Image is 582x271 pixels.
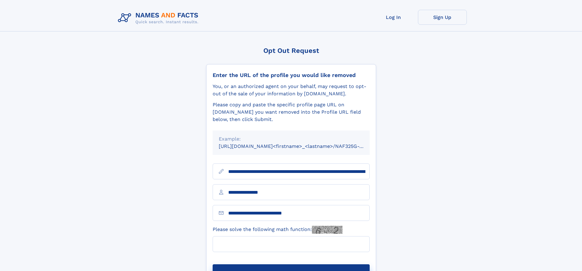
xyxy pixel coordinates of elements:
div: You, or an authorized agent on your behalf, may request to opt-out of the sale of your informatio... [213,83,370,97]
small: [URL][DOMAIN_NAME]<firstname>_<lastname>/NAF325G-xxxxxxxx [219,143,381,149]
div: Opt Out Request [206,47,376,54]
img: Logo Names and Facts [115,10,203,26]
a: Sign Up [418,10,467,25]
label: Please solve the following math function: [213,226,342,234]
div: Please copy and paste the specific profile page URL on [DOMAIN_NAME] you want removed into the Pr... [213,101,370,123]
div: Example: [219,135,364,143]
div: Enter the URL of the profile you would like removed [213,72,370,79]
a: Log In [369,10,418,25]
